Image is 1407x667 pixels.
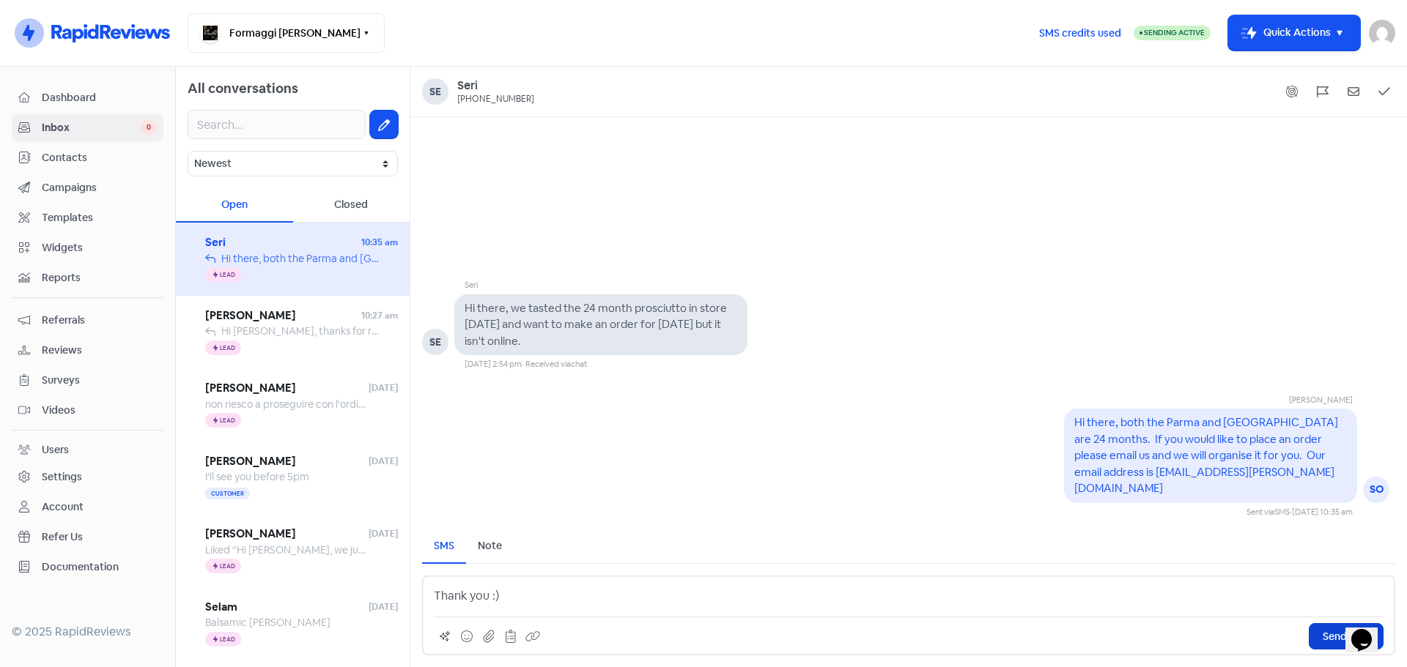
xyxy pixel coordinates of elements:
[12,307,163,334] a: Referrals
[205,470,309,483] span: I'll see you before 5pm
[188,110,366,139] input: Search...
[1107,394,1353,409] div: [PERSON_NAME]
[141,120,157,135] span: 0
[457,78,536,94] a: Seri
[220,345,235,351] span: Lead
[220,417,235,423] span: Lead
[361,309,398,322] span: 10:27 am
[1363,477,1389,503] div: SO
[1134,24,1211,42] a: Sending Active
[42,240,157,256] span: Widgets
[361,236,398,249] span: 10:35 am
[188,13,385,53] button: Formaggi [PERSON_NAME]
[369,527,398,540] span: [DATE]
[1247,507,1292,517] span: Sent via ·
[42,313,157,328] span: Referrals
[12,554,163,581] a: Documentation
[1074,415,1340,495] pre: Hi there, both the Parma and [GEOGRAPHIC_DATA] are 24 months. If you would like to place an order...
[42,150,157,165] span: Contacts
[422,329,448,355] div: SE
[42,180,157,195] span: Campaigns
[42,373,157,388] span: Surveys
[1343,81,1364,103] button: Mark as unread
[205,380,369,397] span: [PERSON_NAME]
[205,308,361,324] span: [PERSON_NAME]
[1345,608,1392,652] iframe: chat widget
[293,188,410,223] div: Closed
[12,523,163,551] a: Refer Us
[205,488,250,499] span: Customer
[12,367,163,394] a: Surveys
[465,301,729,348] pre: Hi there, we tasted the 24 month prosciutto in store [DATE] and want to make an order for [DATE] ...
[42,403,157,418] span: Videos
[12,204,163,231] a: Templates
[12,436,163,463] a: Users
[42,499,84,515] div: Account
[42,343,157,358] span: Reviews
[12,493,163,521] a: Account
[571,359,587,369] span: chat
[1309,623,1384,649] button: Send SMS
[12,114,163,141] a: Inbox 0
[205,616,330,629] span: Balsamic [PERSON_NAME]
[1144,28,1205,37] span: Sending Active
[220,272,235,277] span: Lead
[1312,81,1334,103] button: Flag conversation
[422,78,448,105] div: Se
[1274,507,1290,517] span: SMS
[205,526,369,543] span: [PERSON_NAME]
[221,252,1262,265] span: Hi there, both the Parma and [GEOGRAPHIC_DATA] are 24 months. If you would like to place an order...
[12,264,163,291] a: Reports
[1292,506,1353,518] div: [DATE] 10:35 am
[42,529,157,545] span: Refer Us
[188,80,298,97] span: All conversations
[12,463,163,491] a: Settings
[369,381,398,395] span: [DATE]
[42,442,69,458] div: Users
[522,358,587,370] div: · Received via
[1281,81,1303,103] button: Show system messages
[465,358,522,370] div: [DATE] 2:54 pm
[42,270,157,286] span: Reports
[369,455,398,468] span: [DATE]
[42,90,157,105] span: Dashboard
[1228,15,1360,51] button: Quick Actions
[478,538,502,554] div: Note
[42,469,82,485] div: Settings
[1373,81,1395,103] button: Mark as closed
[12,144,163,171] a: Contacts
[1369,20,1395,46] img: User
[205,453,369,470] span: [PERSON_NAME]
[42,120,141,135] span: Inbox
[1323,629,1370,644] span: Send SMS
[12,174,163,201] a: Campaigns
[12,234,163,261] a: Widgets
[176,188,293,223] div: Open
[12,337,163,364] a: Reviews
[12,397,163,424] a: Videos
[457,94,534,105] div: [PHONE_NUMBER]
[1027,24,1134,40] a: SMS credits used
[434,538,454,554] div: SMS
[205,599,369,616] span: Selam
[220,563,235,569] span: Lead
[12,84,163,111] a: Dashboard
[205,398,370,411] span: non riesco a proseguire con l'ordine
[369,600,398,614] span: [DATE]
[12,623,163,641] div: © 2025 RapidReviews
[1039,26,1121,41] span: SMS credits used
[221,324,923,338] span: Hi [PERSON_NAME], thanks for reaching out to [GEOGRAPHIC_DATA]. Sorry we currently do not sell [P...
[220,636,235,642] span: Lead
[42,210,157,226] span: Templates
[205,234,361,251] span: Seri
[42,559,157,575] span: Documentation
[205,543,655,556] span: Liked “Hi [PERSON_NAME], we just received your order. That you, We can deliver to you [DATE] .”
[465,279,747,294] div: Seri
[434,587,1384,605] p: Thank you :)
